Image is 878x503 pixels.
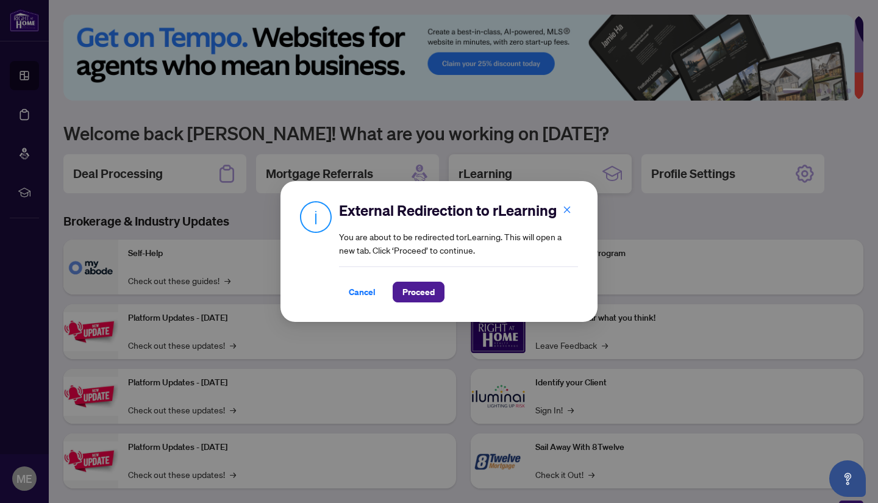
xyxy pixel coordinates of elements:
span: Cancel [349,282,376,302]
img: Info Icon [300,201,332,233]
button: Open asap [829,460,866,497]
h2: External Redirection to rLearning [339,201,578,220]
span: close [563,205,571,214]
button: Proceed [393,282,444,302]
div: You are about to be redirected to rLearning . This will open a new tab. Click ‘Proceed’ to continue. [339,201,578,302]
span: Proceed [402,282,435,302]
button: Cancel [339,282,385,302]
